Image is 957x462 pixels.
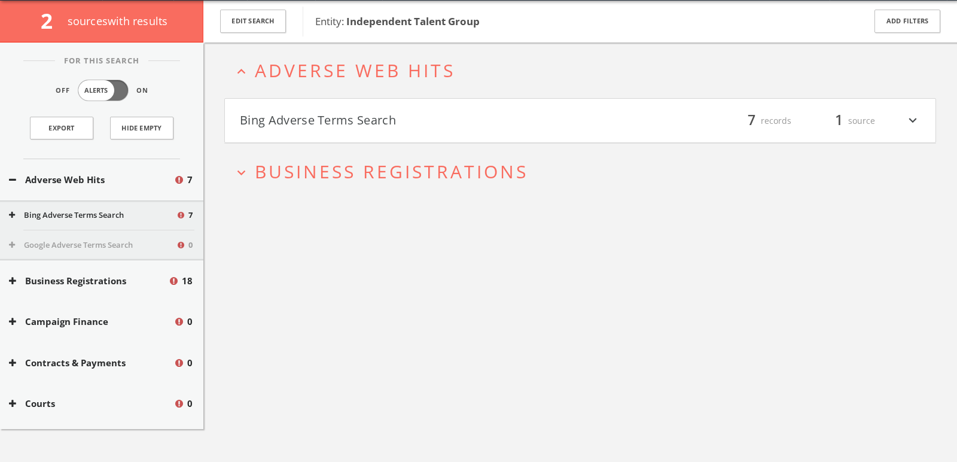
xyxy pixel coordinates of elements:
[187,397,193,411] span: 0
[874,10,940,33] button: Add Filters
[315,14,480,28] span: Entity:
[233,60,936,80] button: expand_lessAdverse Web Hits
[9,173,173,187] button: Adverse Web Hits
[233,165,249,181] i: expand_more
[55,55,148,67] span: For This Search
[41,7,63,35] span: 2
[56,86,70,96] span: Off
[136,86,148,96] span: On
[188,209,193,221] span: 7
[9,397,173,411] button: Courts
[188,239,193,251] span: 0
[110,117,173,139] button: Hide Empty
[187,356,193,370] span: 0
[9,274,168,288] button: Business Registrations
[187,315,193,329] span: 0
[182,274,193,288] span: 18
[240,111,580,131] button: Bing Adverse Terms Search
[233,63,249,80] i: expand_less
[830,110,848,131] span: 1
[68,14,168,28] span: source s with results
[905,111,921,131] i: expand_more
[9,315,173,329] button: Campaign Finance
[742,110,761,131] span: 7
[30,117,93,139] a: Export
[255,58,455,83] span: Adverse Web Hits
[220,10,286,33] button: Edit Search
[720,111,791,131] div: records
[803,111,875,131] div: source
[9,239,176,251] button: Google Adverse Terms Search
[9,209,176,221] button: Bing Adverse Terms Search
[187,173,193,187] span: 7
[346,14,480,28] b: Independent Talent Group
[255,159,528,184] span: Business Registrations
[233,162,936,181] button: expand_moreBusiness Registrations
[9,356,173,370] button: Contracts & Payments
